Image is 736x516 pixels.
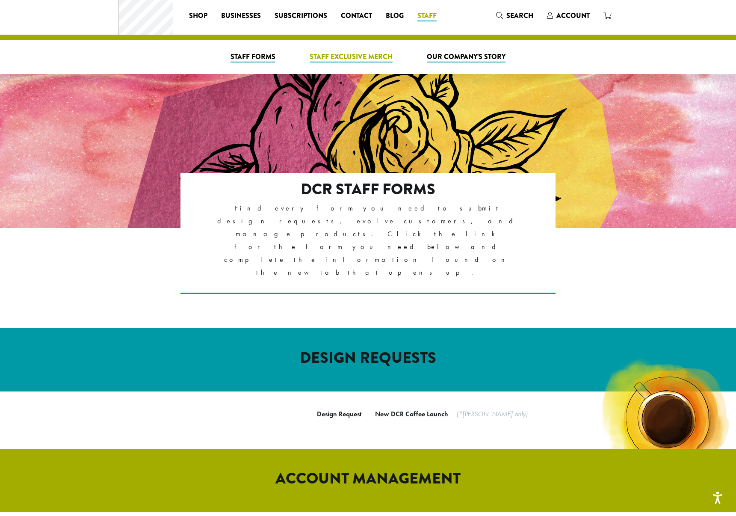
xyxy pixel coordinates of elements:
[411,9,443,23] a: Staff
[189,11,207,21] span: Shop
[506,11,533,21] span: Search
[456,409,528,418] em: (*[PERSON_NAME] only)
[217,202,519,279] p: Find every form you need to submit design requests, evolve customers, and manage products. Click ...
[124,469,612,488] h2: ACCOUNT MANAGEMENT
[427,52,505,62] span: Our Company’s Story
[417,11,437,21] span: Staff
[317,409,361,418] a: Design Request
[124,349,612,367] h2: DESIGN REQUESTS
[386,11,404,21] span: Blog
[221,11,261,21] span: Businesses
[310,52,393,62] span: Staff Exclusive Merch
[341,11,372,21] span: Contact
[375,409,448,418] a: New DCR Coffee Launch
[231,52,275,62] span: Staff Forms
[489,9,540,23] a: Search
[556,11,590,21] span: Account
[275,11,327,21] span: Subscriptions
[217,180,519,199] h2: DCR Staff Forms
[182,9,214,23] a: Shop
